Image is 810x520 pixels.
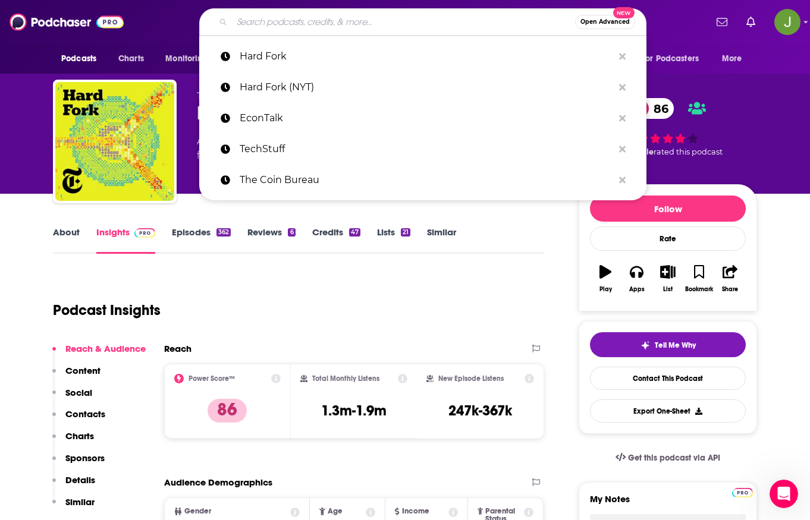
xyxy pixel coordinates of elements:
[288,228,295,237] div: 6
[52,452,105,474] button: Sponsors
[199,103,646,134] a: EconTalk
[53,226,80,254] a: About
[240,41,613,72] p: Hard Fork
[55,82,174,201] img: Hard Fork
[65,343,146,354] p: Reach & Audience
[590,196,746,222] button: Follow
[165,51,208,67] span: Monitoring
[629,286,645,293] div: Apps
[621,257,652,300] button: Apps
[216,228,231,237] div: 362
[96,226,155,254] a: InsightsPodchaser Pro
[590,226,746,251] div: Rate
[172,226,231,254] a: Episodes362
[448,402,512,420] h3: 247k-367k
[240,165,613,196] p: The Coin Bureau
[606,443,730,472] a: Get this podcast via API
[197,90,307,102] span: The [US_STATE] Times
[199,8,646,36] div: Search podcasts, credits, & more...
[240,134,613,165] p: TechStuff
[774,9,800,35] img: User Profile
[199,134,646,165] a: TechStuff
[240,72,613,103] p: Hard Fork (NYT)
[157,48,223,70] button: open menu
[197,134,539,163] div: A weekly podcast
[774,9,800,35] span: Logged in as jon47193
[590,493,746,514] label: My Notes
[199,165,646,196] a: The Coin Bureau
[599,286,612,293] div: Play
[65,474,95,486] p: Details
[774,9,800,35] button: Show profile menu
[65,452,105,464] p: Sponsors
[575,15,635,29] button: Open AdvancedNew
[715,257,746,300] button: Share
[52,408,105,430] button: Contacts
[580,19,630,25] span: Open Advanced
[52,365,101,387] button: Content
[328,508,343,515] span: Age
[65,408,105,420] p: Contacts
[184,508,211,515] span: Gender
[65,365,101,376] p: Content
[321,402,387,420] h3: 1.3m-1.9m
[52,387,92,409] button: Social
[312,374,379,383] h2: Total Monthly Listens
[628,453,720,463] span: Get this podcast via API
[208,399,247,423] p: 86
[642,51,699,67] span: For Podcasters
[438,374,504,383] h2: New Episode Listens
[722,286,738,293] div: Share
[634,48,716,70] button: open menu
[53,301,161,319] h1: Podcast Insights
[714,48,757,70] button: open menu
[52,343,146,365] button: Reach & Audience
[199,41,646,72] a: Hard Fork
[134,228,155,238] img: Podchaser Pro
[65,496,95,508] p: Similar
[630,98,674,119] a: 86
[377,226,410,254] a: Lists21
[240,103,613,134] p: EconTalk
[683,257,714,300] button: Bookmark
[642,98,674,119] span: 86
[402,508,429,515] span: Income
[118,51,144,67] span: Charts
[53,48,112,70] button: open menu
[164,343,191,354] h2: Reach
[590,399,746,423] button: Export One-Sheet
[312,226,360,254] a: Credits47
[655,341,696,350] span: Tell Me Why
[652,257,683,300] button: List
[232,12,575,31] input: Search podcasts, credits, & more...
[742,12,760,32] a: Show notifications dropdown
[663,286,673,293] div: List
[590,332,746,357] button: tell me why sparkleTell Me Why
[349,228,360,237] div: 47
[164,477,272,488] h2: Audience Demographics
[427,226,456,254] a: Similar
[52,474,95,496] button: Details
[52,496,95,518] button: Similar
[712,12,732,32] a: Show notifications dropdown
[111,48,151,70] a: Charts
[197,149,539,163] span: featuring
[247,226,295,254] a: Reviews6
[61,51,96,67] span: Podcasts
[579,90,757,164] div: 86 14 peoplerated this podcast
[590,257,621,300] button: Play
[685,286,713,293] div: Bookmark
[722,51,742,67] span: More
[52,430,94,452] button: Charts
[732,488,753,497] img: Podchaser Pro
[65,387,92,398] p: Social
[401,228,410,237] div: 21
[641,341,650,350] img: tell me why sparkle
[770,480,798,508] iframe: Intercom live chat
[65,430,94,442] p: Charts
[10,11,124,33] img: Podchaser - Follow, Share and Rate Podcasts
[654,147,723,156] span: rated this podcast
[199,72,646,103] a: Hard Fork (NYT)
